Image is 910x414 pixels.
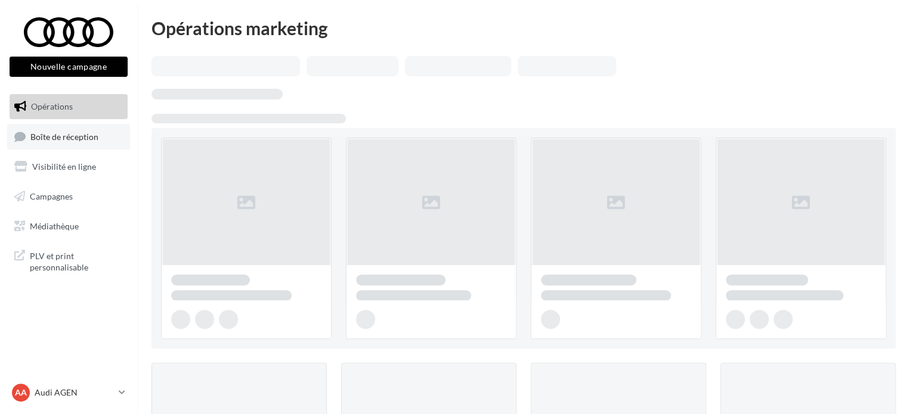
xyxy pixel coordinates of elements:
span: Opérations [31,101,73,111]
a: PLV et print personnalisable [7,243,130,278]
span: AA [15,387,27,399]
span: Boîte de réception [30,131,98,141]
a: Boîte de réception [7,124,130,150]
span: Médiathèque [30,220,79,231]
a: Campagnes [7,184,130,209]
span: Visibilité en ligne [32,161,96,172]
a: Médiathèque [7,214,130,239]
a: Opérations [7,94,130,119]
button: Nouvelle campagne [10,57,128,77]
a: AA Audi AGEN [10,381,128,404]
span: PLV et print personnalisable [30,248,123,273]
div: Opérations marketing [151,19,896,37]
p: Audi AGEN [35,387,114,399]
a: Visibilité en ligne [7,154,130,179]
span: Campagnes [30,191,73,201]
